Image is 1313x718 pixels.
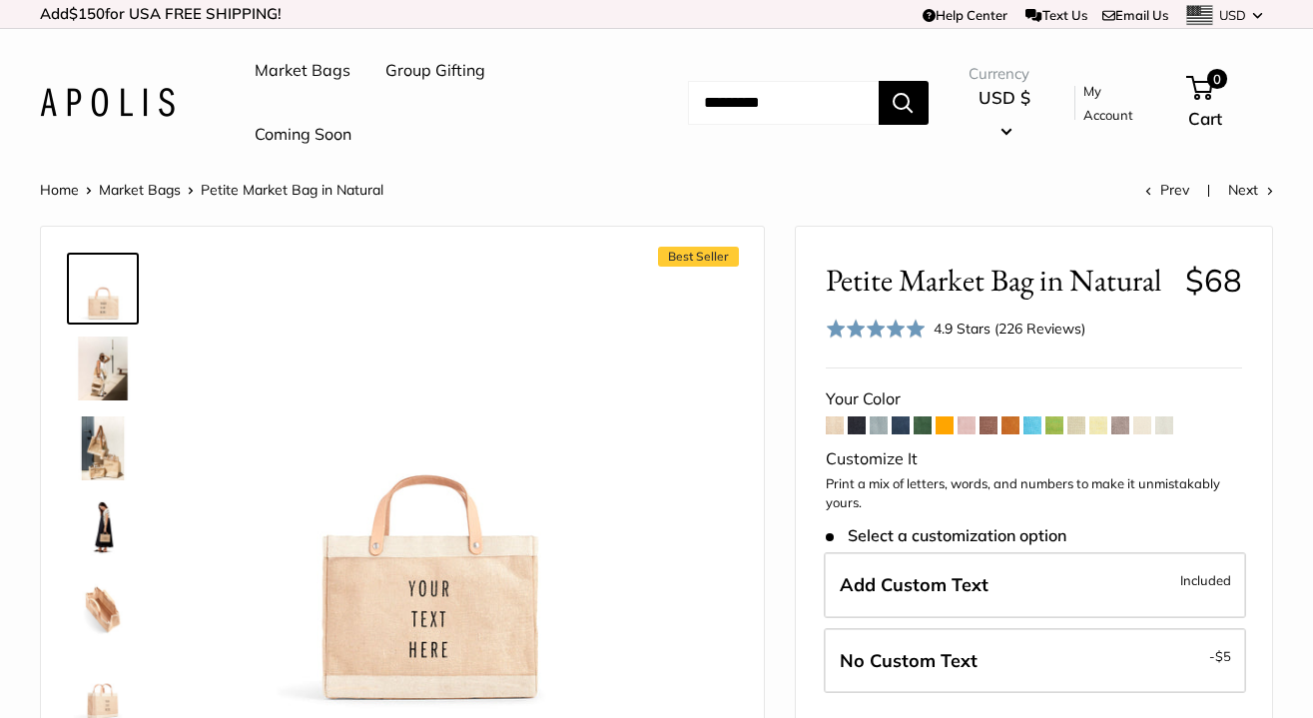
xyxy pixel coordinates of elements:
a: Text Us [1025,7,1086,23]
img: description_Effortless style that elevates every moment [71,337,135,400]
a: description_Spacious inner area with room for everything. [67,572,139,644]
img: Apolis [40,88,175,117]
img: Petite Market Bag in Natural [201,257,653,709]
div: 4.9 Stars (226 Reviews) [934,318,1085,340]
span: - [1209,644,1231,668]
span: Petite Market Bag in Natural [201,181,383,199]
a: Petite Market Bag in Natural [67,492,139,564]
img: description_Spacious inner area with room for everything. [71,576,135,640]
span: No Custom Text [840,649,978,672]
span: $5 [1215,648,1231,664]
span: Select a customization option [826,526,1066,545]
span: Add Custom Text [840,573,988,596]
p: Print a mix of letters, words, and numbers to make it unmistakably yours. [826,474,1242,513]
a: description_The Original Market bag in its 4 native styles [67,412,139,484]
span: $150 [69,4,105,23]
span: 0 [1207,69,1227,89]
div: 4.9 Stars (226 Reviews) [826,315,1085,344]
span: USD [1219,7,1246,23]
a: Help Center [923,7,1007,23]
img: Petite Market Bag in Natural [71,257,135,321]
a: 0 Cart [1188,71,1273,135]
nav: Breadcrumb [40,177,383,203]
a: description_Effortless style that elevates every moment [67,333,139,404]
a: Group Gifting [385,56,485,86]
span: Best Seller [658,247,739,267]
a: Market Bags [255,56,350,86]
span: Petite Market Bag in Natural [826,262,1170,299]
input: Search... [688,81,879,125]
img: description_The Original Market bag in its 4 native styles [71,416,135,480]
span: Cart [1188,108,1222,129]
button: USD $ [969,82,1040,146]
button: Search [879,81,929,125]
a: Next [1228,181,1273,199]
a: Prev [1145,181,1189,199]
div: Customize It [826,444,1242,474]
a: Coming Soon [255,120,351,150]
span: $68 [1185,261,1242,300]
label: Leave Blank [824,628,1246,694]
span: USD $ [979,87,1030,108]
a: Home [40,181,79,199]
a: Market Bags [99,181,181,199]
a: Email Us [1102,7,1168,23]
span: Currency [969,60,1040,88]
a: Petite Market Bag in Natural [67,253,139,325]
img: Petite Market Bag in Natural [71,496,135,560]
span: Included [1180,568,1231,592]
a: My Account [1083,79,1153,128]
div: Your Color [826,384,1242,414]
label: Add Custom Text [824,552,1246,618]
